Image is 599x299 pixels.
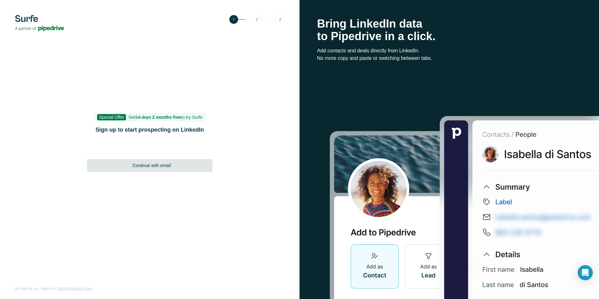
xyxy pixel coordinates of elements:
[229,15,284,24] img: Step 1
[470,6,593,85] iframe: Sign in with Google Dialog
[84,142,216,156] iframe: Sign in with Google Button
[330,115,599,299] img: Surfe Stock Photo - Selling good vibes
[15,286,55,291] span: By signing up, I agree to
[136,115,151,120] s: 14 days
[152,115,181,120] b: 2 months free
[128,115,202,120] span: Get to try Surfe
[578,265,593,280] div: Open Intercom Messenger
[67,286,69,291] span: &
[69,286,93,291] a: Privacy Policy
[317,47,581,55] p: Add contacts and deals directly from LinkedIn.
[87,125,212,134] h1: Sign up to start prospecting on LinkedIn
[133,162,171,169] span: Continue with email
[15,15,64,31] img: Surfe's logo
[97,114,126,120] span: Special Offer
[317,18,581,43] h1: Bring LinkedIn data to Pipedrive in a click.
[57,286,67,291] a: Terms
[317,55,581,62] p: No more copy and paste or switching between tabs.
